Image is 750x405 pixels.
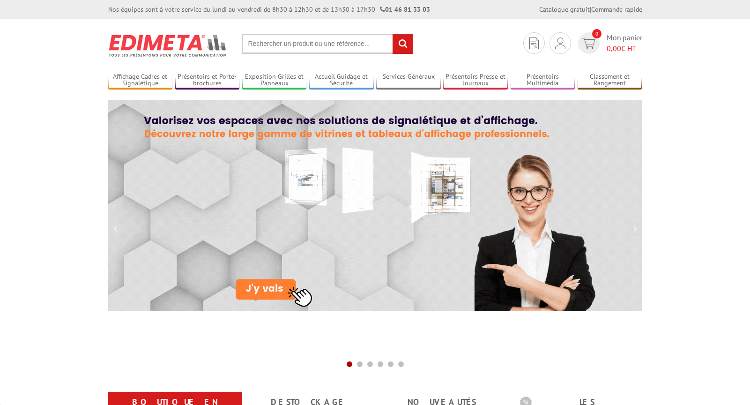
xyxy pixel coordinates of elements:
div: | [539,5,642,14]
a: Exposition Grilles et Panneaux [242,73,307,88]
strong: 01 46 81 33 03 [380,5,430,14]
a: Affichage Cadres et Signalétique [108,73,173,88]
span: 0 [592,29,601,38]
input: rechercher [393,34,413,54]
div: Nos équipes sont à votre service du lundi au vendredi de 8h30 à 12h30 et de 13h30 à 17h30 [108,5,430,14]
img: Présentoir, panneau, stand - Edimeta - PLV, affichage, mobilier bureau, entreprise [108,28,228,63]
span: € HT [607,43,642,54]
a: Commande rapide [591,5,642,14]
a: devis rapide 0 Mon panier 0,00€ HT [576,32,642,54]
img: devis rapide [529,37,539,49]
a: Classement et Rangement [578,73,642,88]
img: devis rapide [555,37,565,49]
a: Services Généraux [376,73,441,88]
a: Présentoirs Presse et Journaux [443,73,508,88]
a: Présentoirs Multimédia [511,73,575,88]
img: devis rapide [582,38,595,49]
a: Présentoirs et Porte-brochures [175,73,240,88]
span: 0,00 [607,44,621,53]
a: Accueil Guidage et Sécurité [309,73,374,88]
a: Catalogue gratuit [539,5,590,14]
span: Mon panier [607,32,642,54]
input: Rechercher un produit ou une référence... [242,34,413,54]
